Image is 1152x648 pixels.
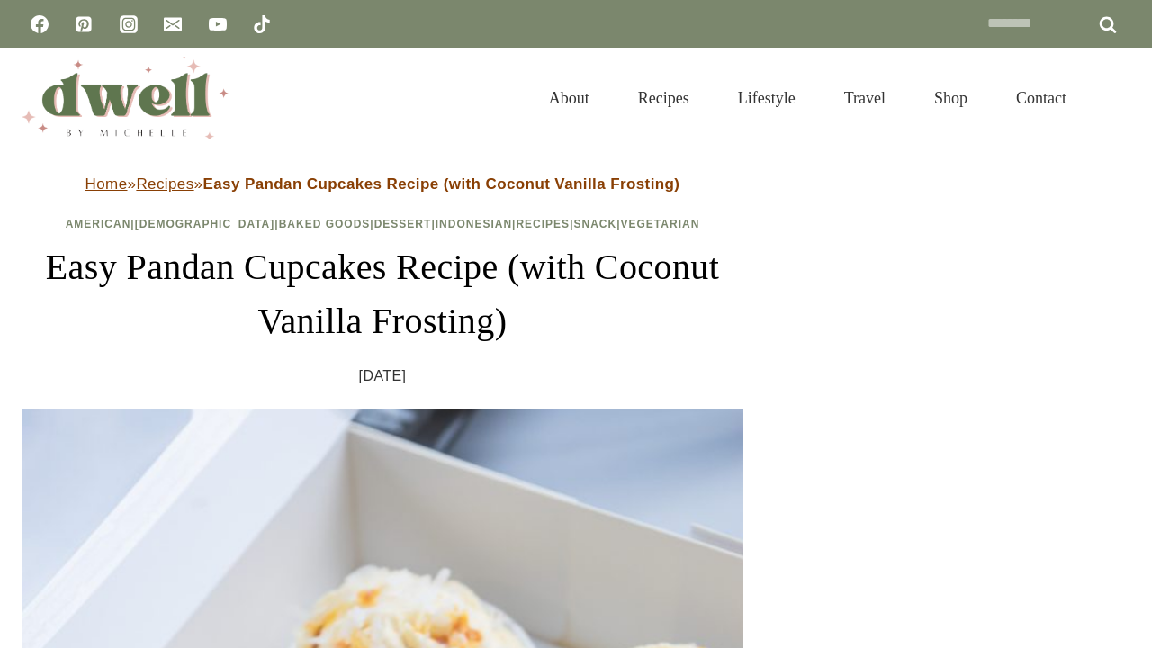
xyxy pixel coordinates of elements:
a: Snack [573,218,616,230]
a: [DEMOGRAPHIC_DATA] [135,218,275,230]
img: DWELL by michelle [22,57,229,139]
time: [DATE] [359,363,407,390]
button: View Search Form [1100,83,1130,113]
strong: Easy Pandan Cupcakes Recipe (with Coconut Vanilla Frosting) [202,175,679,193]
a: Dessert [374,218,432,230]
a: Lifestyle [714,67,820,130]
a: Vegetarian [621,218,700,230]
span: | | | | | | | [66,218,700,230]
a: Instagram [111,6,147,42]
a: Travel [820,67,910,130]
a: Recipes [614,67,714,130]
a: Contact [992,67,1091,130]
a: TikTok [244,6,280,42]
a: Facebook [22,6,58,42]
a: Email [155,6,191,42]
a: Baked Goods [279,218,371,230]
a: Recipes [516,218,570,230]
a: Pinterest [66,6,102,42]
a: YouTube [200,6,236,42]
a: Shop [910,67,992,130]
nav: Primary Navigation [525,67,1091,130]
a: About [525,67,614,130]
h1: Easy Pandan Cupcakes Recipe (with Coconut Vanilla Frosting) [22,240,743,348]
a: Home [85,175,128,193]
span: » » [85,175,680,193]
a: American [66,218,131,230]
a: Recipes [136,175,193,193]
a: Indonesian [436,218,512,230]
